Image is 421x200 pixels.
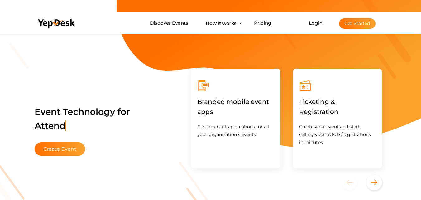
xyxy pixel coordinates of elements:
[254,17,271,29] a: Pricing
[309,20,323,26] a: Login
[150,17,188,29] a: Discover Events
[204,17,238,29] button: How it works
[197,109,274,115] a: Branded mobile event apps
[197,123,274,139] p: Custom-built applications for all your organization’s events
[342,175,365,190] button: Previous
[339,18,376,29] button: Get Started
[299,123,376,146] p: Create your event and start selling your tickets/registrations in minutes.
[35,120,66,131] span: Attend
[299,109,376,115] a: Ticketing & Registration
[197,92,274,121] label: Branded mobile event apps
[299,92,376,121] label: Ticketing & Registration
[35,142,85,156] button: Create Event
[35,97,130,141] label: Event Technology for
[366,175,382,190] button: Next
